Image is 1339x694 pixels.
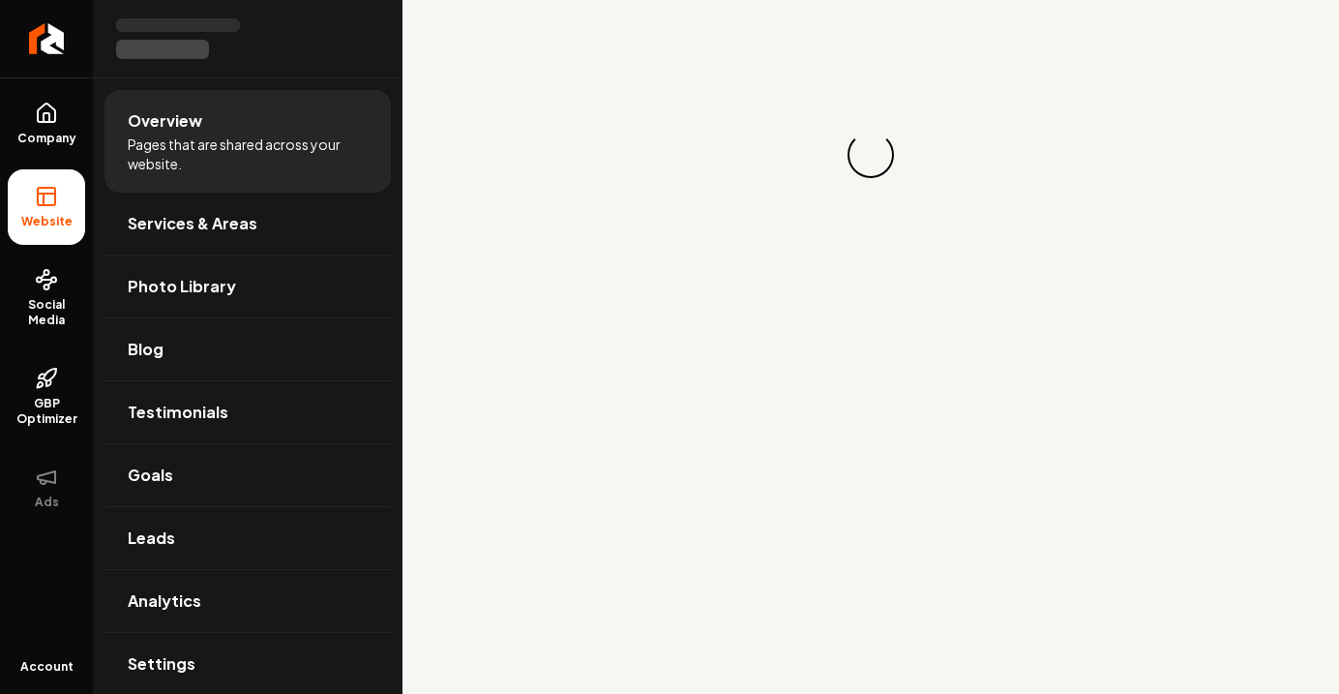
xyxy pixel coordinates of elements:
[128,109,202,133] span: Overview
[128,652,195,676] span: Settings
[10,131,84,146] span: Company
[128,464,173,487] span: Goals
[8,86,85,162] a: Company
[104,256,391,317] a: Photo Library
[29,23,65,54] img: Rebolt Logo
[20,659,74,675] span: Account
[8,450,85,526] button: Ads
[14,214,80,229] span: Website
[8,253,85,344] a: Social Media
[8,297,85,328] span: Social Media
[128,589,201,613] span: Analytics
[128,401,228,424] span: Testimonials
[8,351,85,442] a: GBP Optimizer
[128,212,257,235] span: Services & Areas
[104,381,391,443] a: Testimonials
[128,275,236,298] span: Photo Library
[104,570,391,632] a: Analytics
[128,135,368,173] span: Pages that are shared across your website.
[104,507,391,569] a: Leads
[128,338,164,361] span: Blog
[27,495,67,510] span: Ads
[104,444,391,506] a: Goals
[104,318,391,380] a: Blog
[846,130,897,181] div: Loading
[128,527,175,550] span: Leads
[8,396,85,427] span: GBP Optimizer
[104,193,391,255] a: Services & Areas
